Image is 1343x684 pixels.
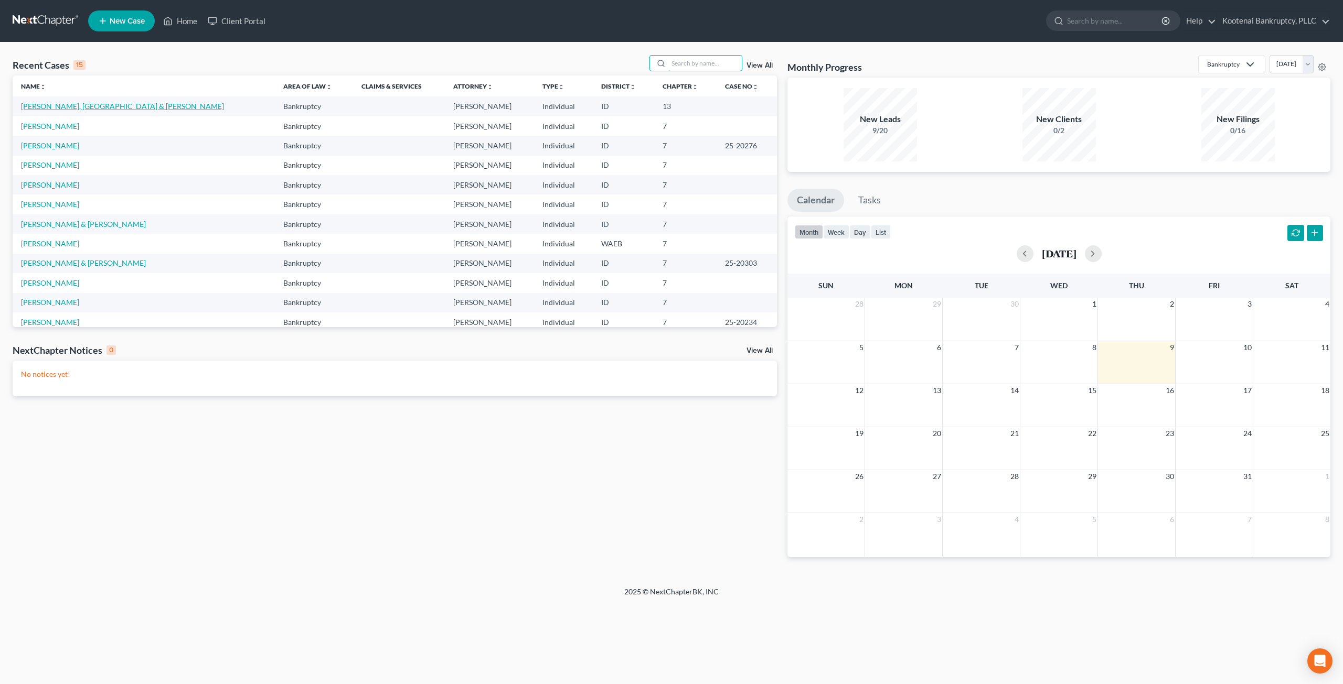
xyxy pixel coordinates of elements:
[823,225,849,239] button: week
[21,220,146,229] a: [PERSON_NAME] & [PERSON_NAME]
[1087,427,1097,440] span: 22
[1201,125,1275,136] div: 0/16
[21,318,79,327] a: [PERSON_NAME]
[106,345,116,355] div: 0
[654,175,717,194] td: 7
[21,180,79,189] a: [PERSON_NAME]
[854,427,865,440] span: 19
[654,273,717,292] td: 7
[1320,384,1330,397] span: 18
[13,344,116,356] div: NextChapter Notices
[932,298,942,310] span: 29
[534,194,593,214] td: Individual
[445,116,535,136] td: [PERSON_NAME]
[275,116,353,136] td: Bankruptcy
[1009,384,1020,397] span: 14
[1014,513,1020,526] span: 4
[692,84,698,90] i: unfold_more
[858,341,865,354] span: 5
[21,369,769,379] p: No notices yet!
[1201,113,1275,125] div: New Filings
[534,116,593,136] td: Individual
[275,214,353,234] td: Bankruptcy
[542,82,564,90] a: Typeunfold_more
[1009,470,1020,483] span: 28
[445,175,535,194] td: [PERSON_NAME]
[854,384,865,397] span: 12
[725,82,759,90] a: Case Nounfold_more
[654,136,717,155] td: 7
[445,273,535,292] td: [PERSON_NAME]
[445,254,535,273] td: [PERSON_NAME]
[593,254,654,273] td: ID
[601,82,636,90] a: Districtunfold_more
[1050,281,1068,290] span: Wed
[453,82,493,90] a: Attorneyunfold_more
[1087,384,1097,397] span: 15
[654,214,717,234] td: 7
[849,225,871,239] button: day
[752,84,759,90] i: unfold_more
[534,156,593,175] td: Individual
[663,82,698,90] a: Chapterunfold_more
[21,102,224,111] a: [PERSON_NAME], [GEOGRAPHIC_DATA] & [PERSON_NAME]
[1181,12,1216,30] a: Help
[854,298,865,310] span: 28
[717,312,777,332] td: 25-20234
[975,281,988,290] span: Tue
[445,312,535,332] td: [PERSON_NAME]
[445,214,535,234] td: [PERSON_NAME]
[40,84,46,90] i: unfold_more
[1087,470,1097,483] span: 29
[630,84,636,90] i: unfold_more
[844,125,917,136] div: 9/20
[534,254,593,273] td: Individual
[487,84,493,90] i: unfold_more
[534,312,593,332] td: Individual
[1246,298,1253,310] span: 3
[21,239,79,248] a: [PERSON_NAME]
[871,225,891,239] button: list
[593,175,654,194] td: ID
[894,281,913,290] span: Mon
[1169,341,1175,354] span: 9
[275,293,353,312] td: Bankruptcy
[1067,11,1163,30] input: Search by name...
[747,347,773,354] a: View All
[1209,281,1220,290] span: Fri
[787,61,862,73] h3: Monthly Progress
[110,17,145,25] span: New Case
[445,96,535,116] td: [PERSON_NAME]
[275,156,353,175] td: Bankruptcy
[932,384,942,397] span: 13
[13,59,86,71] div: Recent Cases
[654,254,717,273] td: 7
[275,96,353,116] td: Bankruptcy
[593,96,654,116] td: ID
[534,136,593,155] td: Individual
[818,281,834,290] span: Sun
[73,60,86,70] div: 15
[1009,298,1020,310] span: 30
[445,156,535,175] td: [PERSON_NAME]
[593,136,654,155] td: ID
[1022,125,1096,136] div: 0/2
[844,113,917,125] div: New Leads
[1129,281,1144,290] span: Thu
[593,293,654,312] td: ID
[593,214,654,234] td: ID
[275,136,353,155] td: Bankruptcy
[275,194,353,214] td: Bankruptcy
[787,189,844,212] a: Calendar
[593,312,654,332] td: ID
[1324,470,1330,483] span: 1
[21,298,79,307] a: [PERSON_NAME]
[1165,427,1175,440] span: 23
[936,341,942,354] span: 6
[21,278,79,287] a: [PERSON_NAME]
[1242,341,1253,354] span: 10
[534,96,593,116] td: Individual
[654,312,717,332] td: 7
[1091,341,1097,354] span: 8
[1022,113,1096,125] div: New Clients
